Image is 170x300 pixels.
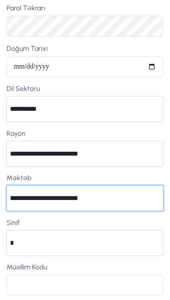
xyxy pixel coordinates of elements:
[3,1,167,16] label: Parol Təkrarı
[3,216,167,230] label: Sinif
[3,171,167,186] label: Məktəb
[3,41,167,56] label: Doğum Tarixi
[3,126,167,141] label: Rayon
[3,82,167,97] label: Dil Sektoru
[3,260,167,275] label: Müəllim Kodu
